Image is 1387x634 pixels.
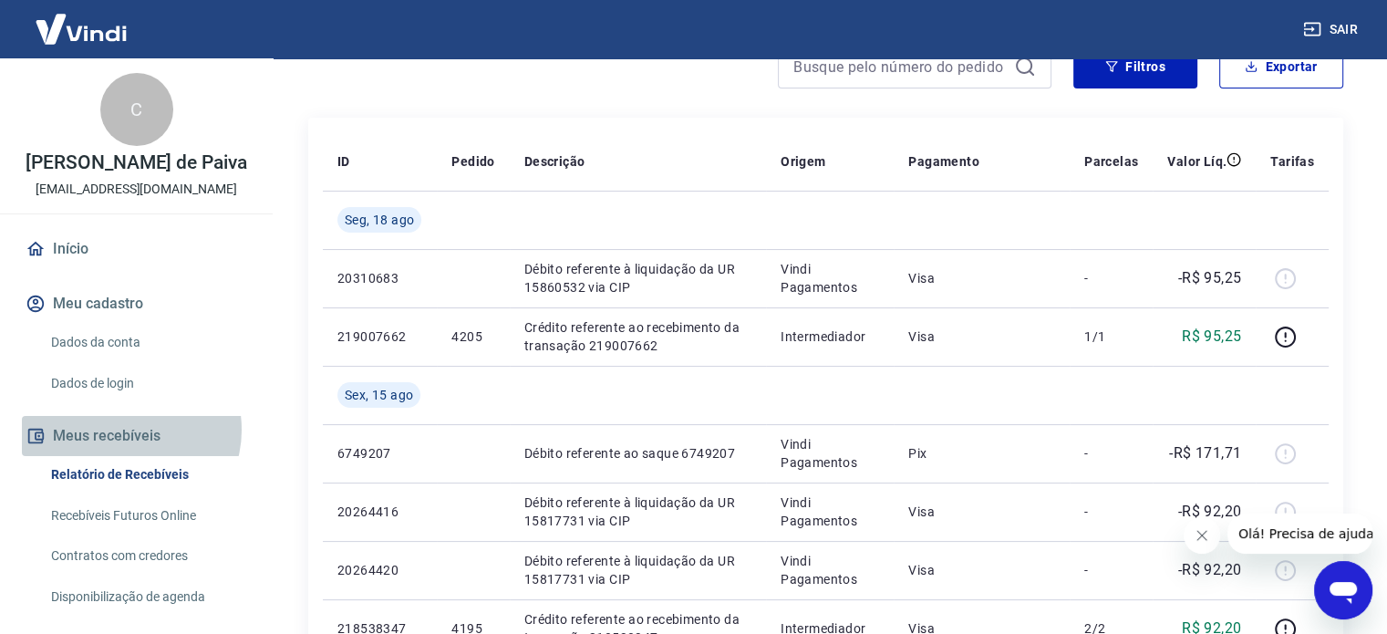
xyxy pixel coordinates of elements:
[1178,559,1242,581] p: -R$ 92,20
[26,153,247,172] p: [PERSON_NAME] de Paiva
[781,152,825,171] p: Origem
[1169,442,1241,464] p: -R$ 171,71
[793,53,1007,80] input: Busque pelo número do pedido
[451,327,494,346] p: 4205
[908,269,1055,287] p: Visa
[1182,326,1241,348] p: R$ 95,25
[1270,152,1314,171] p: Tarifas
[36,180,237,199] p: [EMAIL_ADDRESS][DOMAIN_NAME]
[1167,152,1227,171] p: Valor Líq.
[337,561,422,579] p: 20264420
[1178,267,1242,289] p: -R$ 95,25
[451,152,494,171] p: Pedido
[1084,561,1138,579] p: -
[11,13,153,27] span: Olá! Precisa de ajuda?
[44,456,251,494] a: Relatório de Recebíveis
[1084,327,1138,346] p: 1/1
[1219,45,1343,88] button: Exportar
[337,503,422,521] p: 20264416
[22,284,251,324] button: Meu cadastro
[1084,269,1138,287] p: -
[337,269,422,287] p: 20310683
[44,365,251,402] a: Dados de login
[22,229,251,269] a: Início
[781,435,879,472] p: Vindi Pagamentos
[781,494,879,530] p: Vindi Pagamentos
[524,318,751,355] p: Crédito referente ao recebimento da transação 219007662
[337,327,422,346] p: 219007662
[524,444,751,463] p: Débito referente ao saque 6749207
[1314,561,1372,619] iframe: Botão para abrir a janela de mensagens
[1227,514,1372,554] iframe: Mensagem da empresa
[781,552,879,588] p: Vindi Pagamentos
[524,552,751,588] p: Débito referente à liquidação da UR 15817731 via CIP
[1184,517,1220,554] iframe: Fechar mensagem
[524,152,585,171] p: Descrição
[100,73,173,146] div: C
[908,561,1055,579] p: Visa
[1073,45,1197,88] button: Filtros
[908,327,1055,346] p: Visa
[345,211,414,229] span: Seg, 18 ago
[44,497,251,535] a: Recebíveis Futuros Online
[781,260,879,296] p: Vindi Pagamentos
[908,444,1055,463] p: Pix
[44,578,251,616] a: Disponibilização de agenda
[908,152,979,171] p: Pagamento
[22,416,251,456] button: Meus recebíveis
[524,494,751,530] p: Débito referente à liquidação da UR 15817731 via CIP
[1084,503,1138,521] p: -
[1084,152,1138,171] p: Parcelas
[1084,444,1138,463] p: -
[337,444,422,463] p: 6749207
[1178,501,1242,523] p: -R$ 92,20
[908,503,1055,521] p: Visa
[44,537,251,575] a: Contratos com credores
[524,260,751,296] p: Débito referente à liquidação da UR 15860532 via CIP
[345,386,413,404] span: Sex, 15 ago
[22,1,140,57] img: Vindi
[1299,13,1365,47] button: Sair
[781,327,879,346] p: Intermediador
[337,152,350,171] p: ID
[44,324,251,361] a: Dados da conta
